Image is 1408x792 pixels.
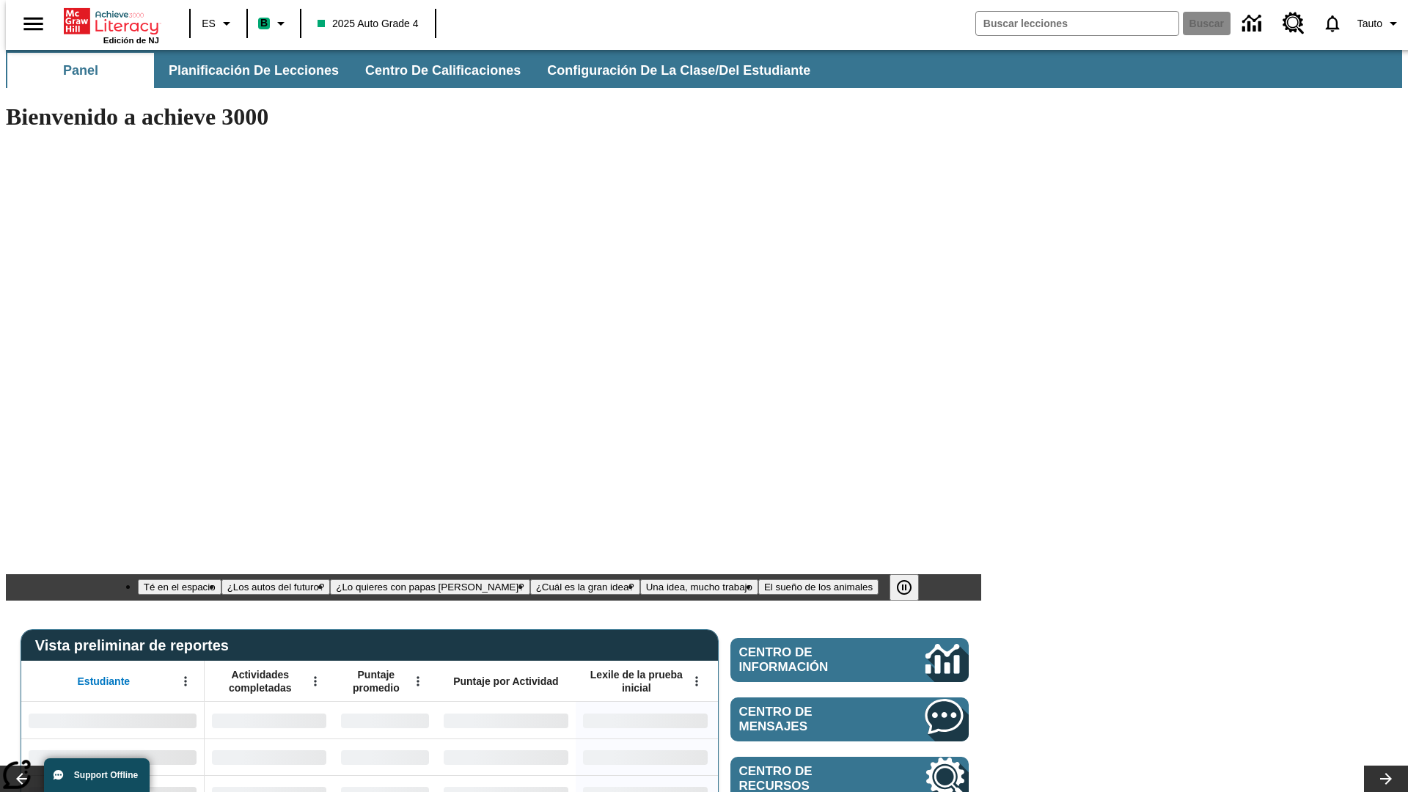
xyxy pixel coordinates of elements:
span: Panel [63,62,98,79]
button: Lenguaje: ES, Selecciona un idioma [195,10,242,37]
span: Puntaje promedio [341,668,411,694]
div: Sin datos, [205,702,334,738]
button: Pausar [890,574,919,601]
a: Centro de recursos, Se abrirá en una pestaña nueva. [1274,4,1313,43]
span: Puntaje por Actividad [453,675,558,688]
button: Abrir menú [175,670,197,692]
span: Centro de información [739,645,876,675]
button: Boost El color de la clase es verde menta. Cambiar el color de la clase. [252,10,296,37]
span: B [260,14,268,32]
button: Perfil/Configuración [1352,10,1408,37]
button: Support Offline [44,758,150,792]
span: Centro de mensajes [739,705,881,734]
span: Planificación de lecciones [169,62,339,79]
span: ES [202,16,216,32]
button: Diapositiva 6 El sueño de los animales [758,579,879,595]
span: Centro de calificaciones [365,62,521,79]
button: Diapositiva 4 ¿Cuál es la gran idea? [530,579,640,595]
button: Abrir menú [686,670,708,692]
span: Lexile de la prueba inicial [583,668,690,694]
span: Tauto [1357,16,1382,32]
div: Pausar [890,574,934,601]
button: Abrir menú [304,670,326,692]
span: Configuración de la clase/del estudiante [547,62,810,79]
a: Centro de información [730,638,969,682]
button: Abrir menú [407,670,429,692]
span: Actividades completadas [212,668,309,694]
button: Planificación de lecciones [157,53,351,88]
button: Carrusel de lecciones, seguir [1364,766,1408,792]
button: Diapositiva 3 ¿Lo quieres con papas fritas? [330,579,529,595]
div: Sin datos, [205,738,334,775]
button: Panel [7,53,154,88]
span: 2025 Auto Grade 4 [318,16,419,32]
span: Vista preliminar de reportes [35,637,236,654]
span: Edición de NJ [103,36,159,45]
a: Notificaciones [1313,4,1352,43]
div: Sin datos, [334,738,436,775]
button: Centro de calificaciones [353,53,532,88]
button: Configuración de la clase/del estudiante [535,53,822,88]
h1: Bienvenido a achieve 3000 [6,103,981,131]
span: Support Offline [74,770,138,780]
input: Buscar campo [976,12,1178,35]
button: Diapositiva 2 ¿Los autos del futuro? [221,579,331,595]
a: Portada [64,7,159,36]
a: Centro de información [1233,4,1274,44]
div: Subbarra de navegación [6,53,824,88]
span: Estudiante [78,675,131,688]
button: Diapositiva 1 Té en el espacio [138,579,221,595]
div: Subbarra de navegación [6,50,1402,88]
div: Portada [64,5,159,45]
button: Abrir el menú lateral [12,2,55,45]
div: Sin datos, [334,702,436,738]
a: Centro de mensajes [730,697,969,741]
button: Diapositiva 5 Una idea, mucho trabajo [640,579,758,595]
